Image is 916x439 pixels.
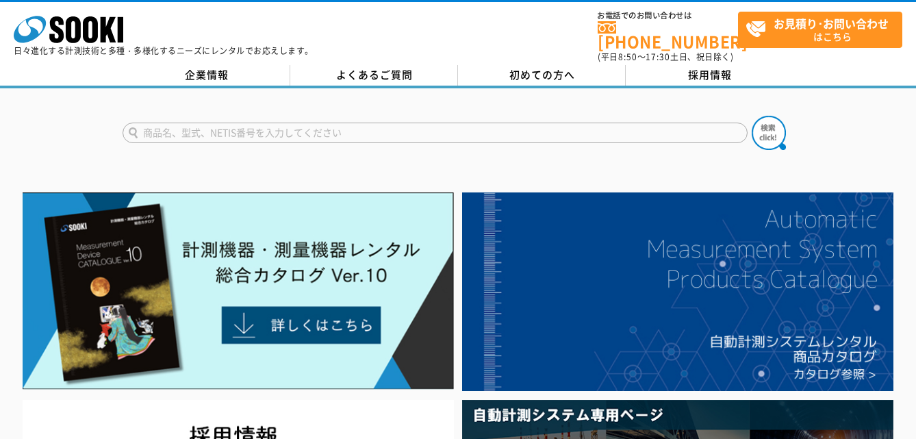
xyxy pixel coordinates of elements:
span: 17:30 [646,51,670,63]
input: 商品名、型式、NETIS番号を入力してください [123,123,748,143]
img: btn_search.png [752,116,786,150]
span: お電話でのお問い合わせは [598,12,738,20]
span: 初めての方へ [509,67,575,82]
span: 8:50 [618,51,637,63]
img: Catalog Ver10 [23,192,453,390]
a: 初めての方へ [458,65,626,86]
img: 自動計測システムカタログ [462,192,893,391]
a: 企業情報 [123,65,290,86]
a: よくあるご質問 [290,65,458,86]
p: 日々進化する計測技術と多種・多様化するニーズにレンタルでお応えします。 [14,47,314,55]
a: [PHONE_NUMBER] [598,21,738,49]
a: 採用情報 [626,65,793,86]
span: (平日 ～ 土日、祝日除く) [598,51,733,63]
strong: お見積り･お問い合わせ [774,15,889,32]
a: お見積り･お問い合わせはこちら [738,12,902,48]
span: はこちら [746,12,902,47]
